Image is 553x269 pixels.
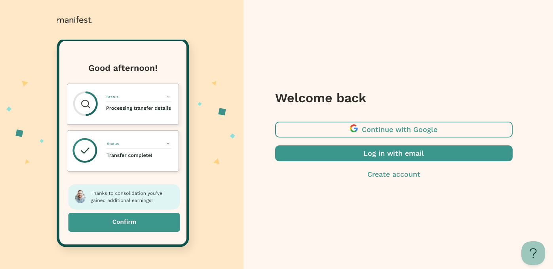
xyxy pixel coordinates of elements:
button: Log in with email [275,145,513,161]
img: auth [6,34,236,259]
button: Create account [275,169,513,179]
button: Continue with Google [275,122,513,137]
iframe: Help Scout Beacon - Open [521,241,545,265]
h3: Welcome back [275,90,513,106]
